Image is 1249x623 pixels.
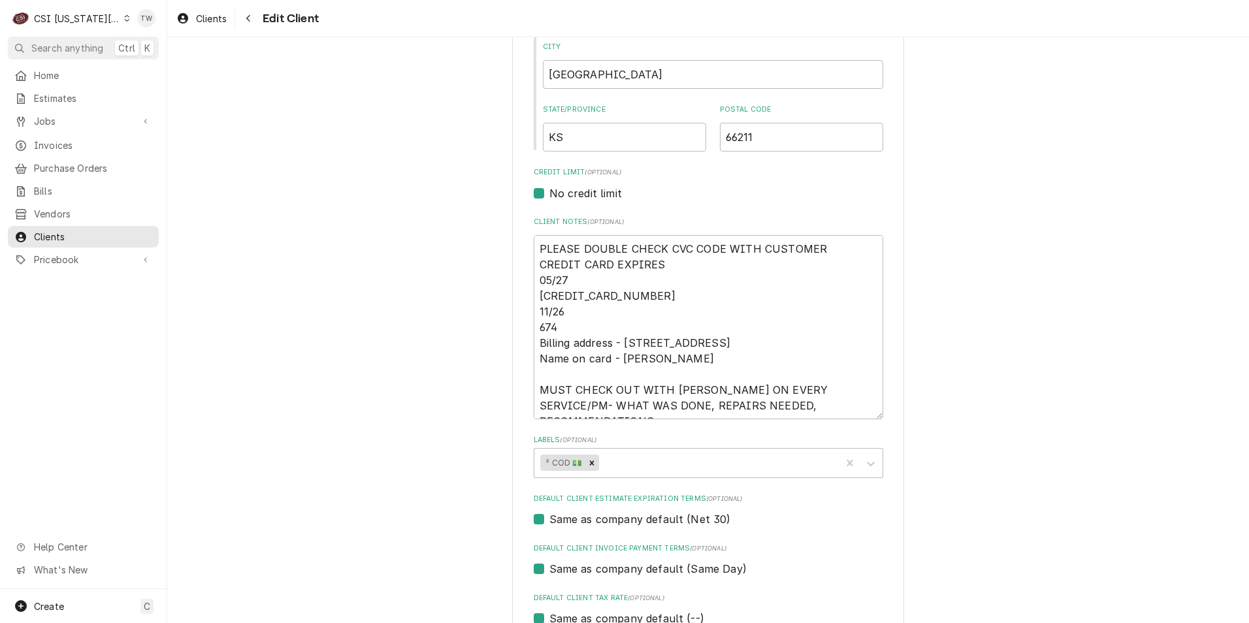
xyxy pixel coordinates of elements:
label: City [543,42,883,52]
span: Clients [196,12,227,25]
div: CSI Kansas City's Avatar [12,9,30,27]
div: Postal Code [720,104,883,151]
div: ² COD 💵 [540,455,585,471]
span: (optional) [706,495,743,502]
span: C [144,599,150,613]
span: Search anything [31,41,103,55]
div: CSI [US_STATE][GEOGRAPHIC_DATA] [34,12,120,25]
span: What's New [34,563,151,577]
span: K [144,41,150,55]
span: ( optional ) [560,436,596,443]
div: Client Notes [534,217,883,419]
button: Navigate back [238,8,259,29]
a: Purchase Orders [8,157,159,179]
span: Edit Client [259,10,319,27]
span: Estimates [34,91,152,105]
a: Bills [8,180,159,202]
span: (optional) [628,594,664,601]
a: Estimates [8,88,159,109]
label: Same as company default (Same Day) [549,561,747,577]
a: Invoices [8,135,159,156]
div: Remove ² COD 💵 [585,455,599,471]
label: State/Province [543,104,706,115]
span: ( optional ) [587,218,624,225]
label: Default Client Invoice Payment Terms [534,543,883,554]
div: C [12,9,30,27]
label: Labels [534,435,883,445]
span: Vendors [34,207,152,221]
span: (optional) [690,545,726,552]
span: Jobs [34,114,133,128]
a: Clients [8,226,159,248]
button: Search anythingCtrlK [8,37,159,59]
label: Postal Code [720,104,883,115]
span: Pricebook [34,253,133,266]
div: State/Province [543,104,706,151]
span: Help Center [34,540,151,554]
div: Default Client Estimate Expiration Terms [534,494,883,527]
span: Create [34,601,64,612]
a: Go to What's New [8,559,159,581]
span: (optional) [585,168,621,176]
a: Clients [171,8,232,29]
a: Go to Jobs [8,110,159,132]
label: Same as company default (Net 30) [549,511,731,527]
span: Ctrl [118,41,135,55]
div: City [543,42,883,88]
label: Client Notes [534,217,883,227]
div: Credit Limit [534,167,883,200]
span: Purchase Orders [34,161,152,175]
div: TW [137,9,155,27]
span: Invoices [34,138,152,152]
a: Vendors [8,203,159,225]
span: Clients [34,230,152,244]
a: Go to Pricebook [8,249,159,270]
div: Tori Warrick's Avatar [137,9,155,27]
label: Default Client Tax Rate [534,593,883,603]
label: Default Client Estimate Expiration Terms [534,494,883,504]
div: Default Client Invoice Payment Terms [534,543,883,577]
label: No credit limit [549,185,622,201]
label: Credit Limit [534,167,883,178]
textarea: PLEASE DOUBLE CHECK CVC CODE WITH CUSTOMER CREDIT CARD EXPIRES 05/27 [CREDIT_CARD_NUMBER] 11/26 6... [534,235,883,419]
a: Home [8,65,159,86]
span: Bills [34,184,152,198]
div: Labels [534,435,883,477]
a: Go to Help Center [8,536,159,558]
span: Home [34,69,152,82]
